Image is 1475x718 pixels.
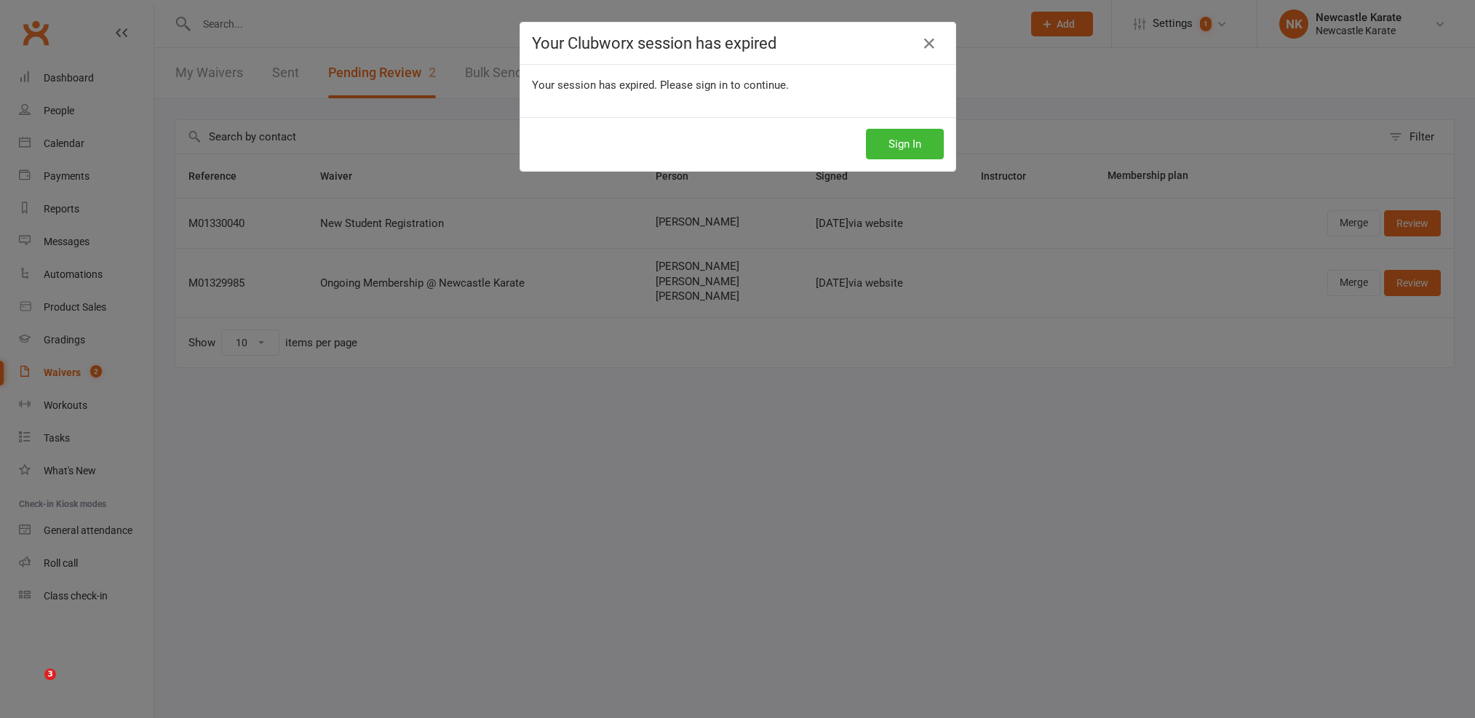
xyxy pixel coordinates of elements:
[532,79,789,92] span: Your session has expired. Please sign in to continue.
[44,669,56,680] span: 3
[918,32,941,55] a: Close
[532,34,944,52] h4: Your Clubworx session has expired
[866,129,944,159] button: Sign In
[15,669,49,703] iframe: Intercom live chat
